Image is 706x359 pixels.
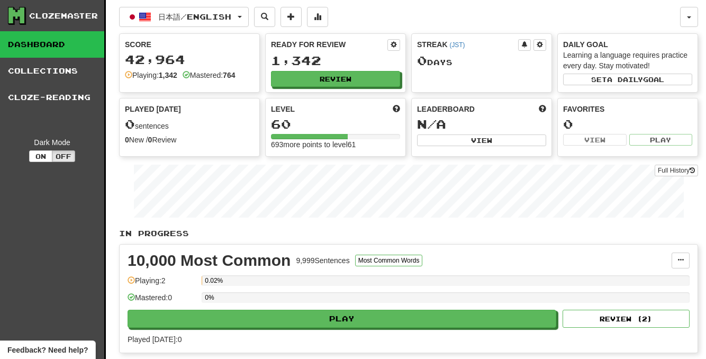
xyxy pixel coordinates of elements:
[563,134,627,146] button: View
[271,39,387,50] div: Ready for Review
[52,150,75,162] button: Off
[563,74,692,85] button: Seta dailygoal
[607,76,643,83] span: a daily
[128,310,556,328] button: Play
[159,71,177,79] strong: 1,342
[539,104,546,114] span: This week in points, UTC
[417,39,518,50] div: Streak
[125,104,181,114] span: Played [DATE]
[271,118,400,131] div: 60
[417,54,546,68] div: Day s
[128,335,182,344] span: Played [DATE]: 0
[449,41,465,49] a: (JST)
[271,139,400,150] div: 693 more points to level 61
[307,7,328,27] button: More stats
[125,116,135,131] span: 0
[563,39,692,50] div: Daily Goal
[158,12,231,21] span: 日本語 / English
[280,7,302,27] button: Add sentence to collection
[563,104,692,114] div: Favorites
[125,70,177,80] div: Playing:
[563,310,690,328] button: Review (2)
[271,104,295,114] span: Level
[355,255,423,266] button: Most Common Words
[8,137,96,148] div: Dark Mode
[417,53,427,68] span: 0
[125,39,254,50] div: Score
[29,11,98,21] div: Clozemaster
[148,136,152,144] strong: 0
[125,136,129,144] strong: 0
[183,70,236,80] div: Mastered:
[629,134,693,146] button: Play
[29,150,52,162] button: On
[128,275,196,293] div: Playing: 2
[417,104,475,114] span: Leaderboard
[125,118,254,131] div: sentences
[119,7,249,27] button: 日本語/English
[128,253,291,268] div: 10,000 Most Common
[125,134,254,145] div: New / Review
[271,71,400,87] button: Review
[7,345,88,355] span: Open feedback widget
[128,292,196,310] div: Mastered: 0
[417,116,446,131] span: N/A
[655,165,698,176] a: Full History
[254,7,275,27] button: Search sentences
[119,228,698,239] p: In Progress
[563,118,692,131] div: 0
[271,54,400,67] div: 1,342
[393,104,400,114] span: Score more points to level up
[125,53,254,66] div: 42,964
[563,50,692,71] div: Learning a language requires practice every day. Stay motivated!
[296,255,349,266] div: 9,999 Sentences
[417,134,546,146] button: View
[223,71,235,79] strong: 764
